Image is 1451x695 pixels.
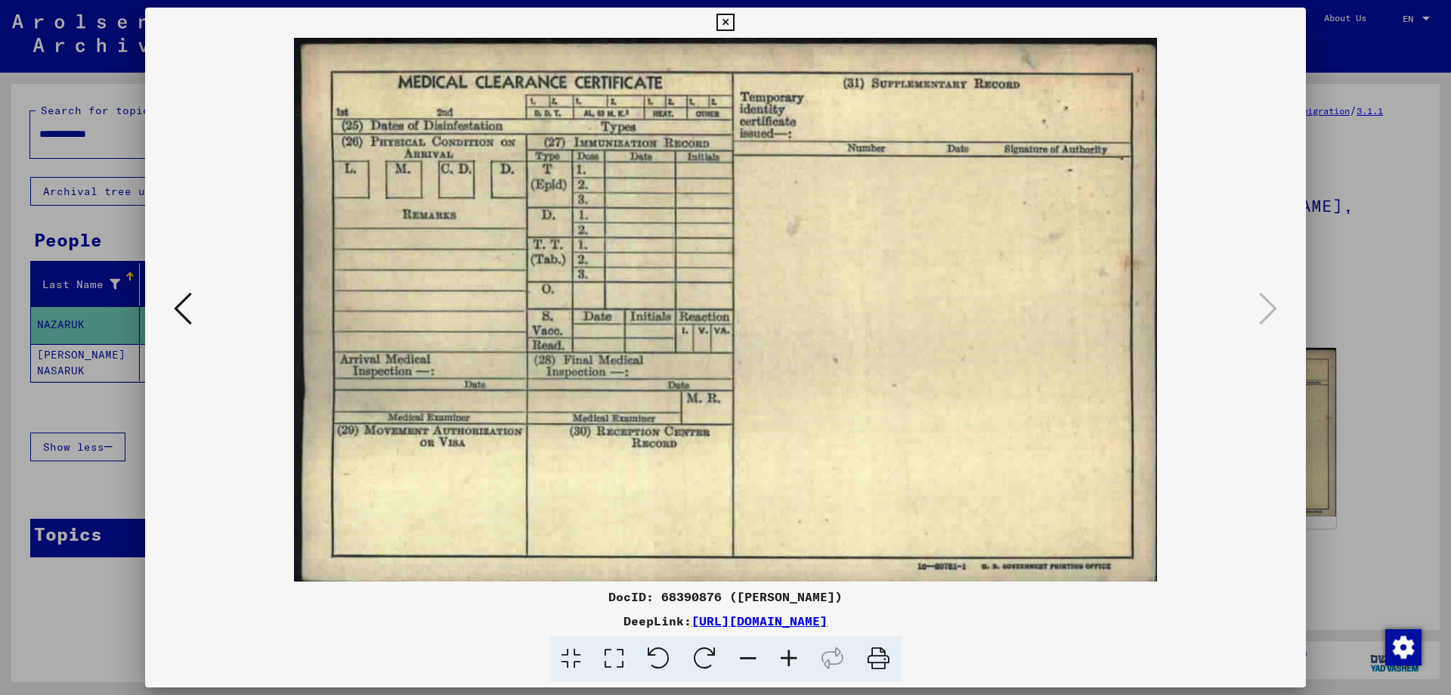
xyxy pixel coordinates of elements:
a: [URL][DOMAIN_NAME] [691,613,828,628]
img: Change consent [1385,629,1422,666]
img: 002.jpg [196,38,1255,582]
div: Change consent [1384,628,1421,665]
div: DocID: 68390876 ([PERSON_NAME]) [145,588,1306,606]
div: DeepLink: [145,612,1306,630]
